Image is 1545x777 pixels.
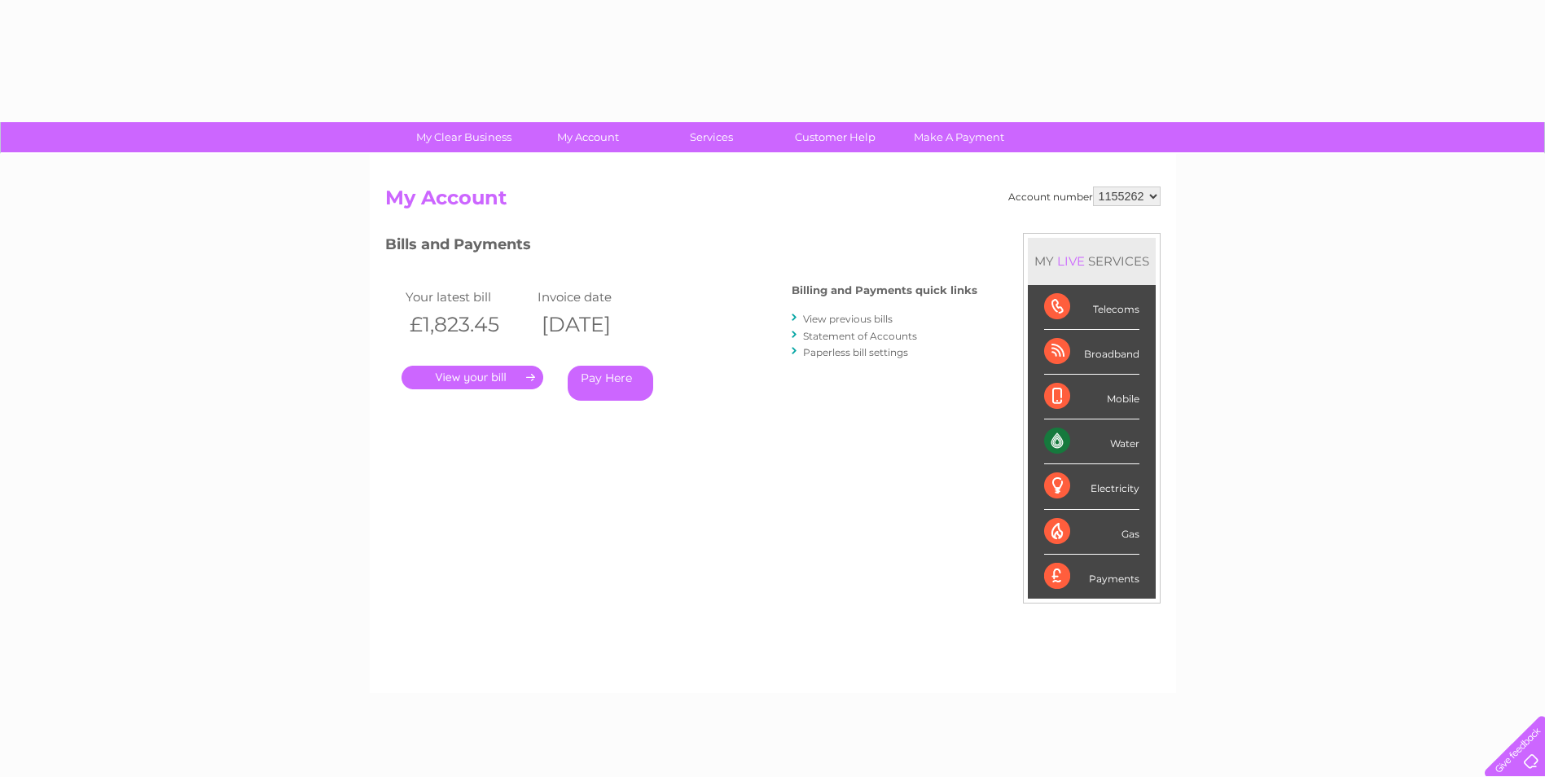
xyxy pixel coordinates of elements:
[644,122,779,152] a: Services
[1044,285,1139,330] div: Telecoms
[1044,464,1139,509] div: Electricity
[768,122,902,152] a: Customer Help
[402,366,543,389] a: .
[402,286,534,308] td: Your latest bill
[1054,253,1088,269] div: LIVE
[803,346,908,358] a: Paperless bill settings
[1044,330,1139,375] div: Broadband
[1028,238,1156,284] div: MY SERVICES
[1044,375,1139,419] div: Mobile
[385,187,1161,217] h2: My Account
[402,308,534,341] th: £1,823.45
[803,313,893,325] a: View previous bills
[803,330,917,342] a: Statement of Accounts
[1044,419,1139,464] div: Water
[568,366,653,401] a: Pay Here
[520,122,655,152] a: My Account
[1008,187,1161,206] div: Account number
[533,308,666,341] th: [DATE]
[385,233,977,261] h3: Bills and Payments
[397,122,531,152] a: My Clear Business
[1044,555,1139,599] div: Payments
[533,286,666,308] td: Invoice date
[792,284,977,296] h4: Billing and Payments quick links
[892,122,1026,152] a: Make A Payment
[1044,510,1139,555] div: Gas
